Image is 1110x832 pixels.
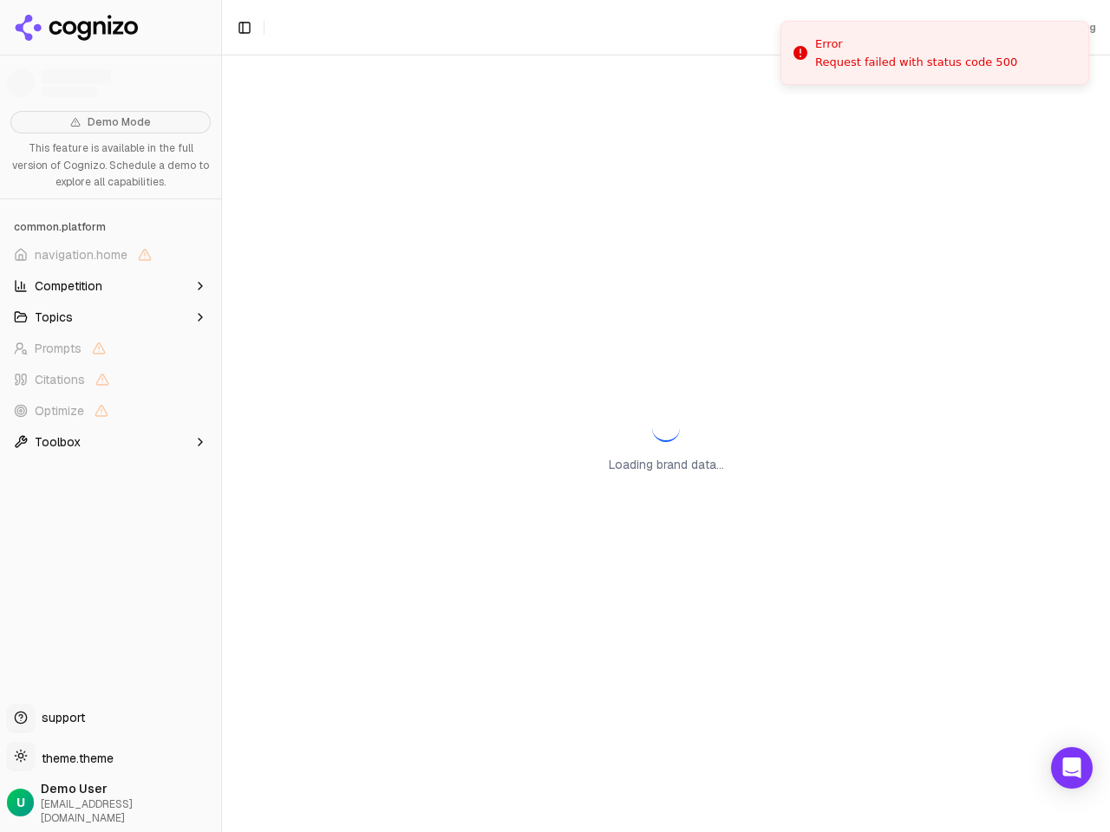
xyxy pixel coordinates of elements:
span: Demo Mode [88,115,151,129]
p: Loading brand data... [609,456,724,473]
div: common.platform [7,213,214,241]
span: navigation.home [35,246,127,263]
button: Toolbox [7,428,214,456]
div: Request failed with status code 500 [815,55,1017,70]
span: Optimize [35,402,84,419]
span: Toolbox [35,433,81,451]
span: Topics [35,309,73,326]
button: Topics [7,303,214,331]
span: [EMAIL_ADDRESS][DOMAIN_NAME] [41,797,214,825]
div: Error [815,36,1017,53]
span: theme.theme [35,751,114,766]
p: This feature is available in the full version of Cognizo. Schedule a demo to explore all capabili... [10,140,211,192]
span: Citations [35,371,85,388]
span: support [35,709,85,726]
div: Open Intercom Messenger [1051,747,1093,789]
span: Demo User [41,780,214,797]
button: Competition [7,272,214,300]
span: Competition [35,277,102,295]
span: Prompts [35,340,82,357]
span: U [16,794,25,811]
